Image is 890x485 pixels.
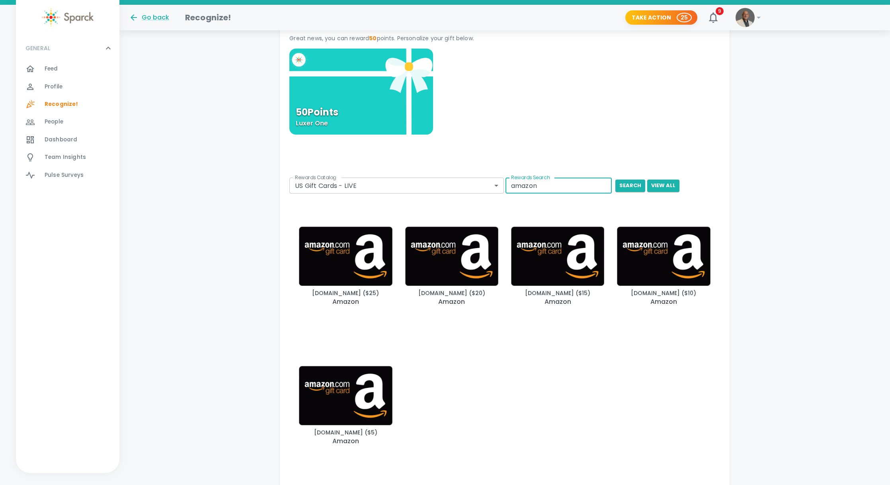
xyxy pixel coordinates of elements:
img: Amazon.com ($25) [299,227,392,286]
button: 9 [704,8,723,27]
p: Amazon [438,297,465,307]
a: Profile [16,78,119,96]
p: Amazon [332,297,359,307]
div: GENERAL [16,36,119,60]
img: Sparck logo [42,8,94,27]
p: Luxer One [296,119,328,128]
a: People [16,113,119,131]
p: 50 Points [296,108,338,117]
button: View All [647,180,679,192]
div: GENERAL [16,60,119,187]
button: Amazon.com ($20)[DOMAIN_NAME] ($20)Amazon [402,200,502,333]
div: US Gift Cards - LIVE [289,178,504,194]
p: GENERAL [25,44,50,52]
p: [DOMAIN_NAME] ($20) [418,289,485,297]
button: 50PointsLuxer One [289,49,433,135]
input: Search from our Store [506,178,612,194]
button: Amazon.com ($5)[DOMAIN_NAME] ($5)Amazon [296,339,395,472]
img: Amazon.com ($10) [617,227,710,286]
button: Take Action 25 [625,10,697,25]
div: Great news, you can reward points. Personalize your gift below. [289,34,720,42]
a: Recognize! [16,96,119,113]
img: Amazon.com ($15) [511,227,604,286]
span: Dashboard [45,136,77,144]
span: Recognize! [45,100,78,108]
button: Amazon.com ($25)[DOMAIN_NAME] ($25)Amazon [296,200,395,333]
img: Amazon.com ($5) [299,366,392,425]
p: Amazon [332,436,359,446]
p: [DOMAIN_NAME] ($5) [314,428,377,436]
a: Pulse Surveys [16,166,119,184]
label: Rewards Catalog [295,174,336,181]
h1: Recognize! [185,11,231,24]
button: Amazon.com ($10)[DOMAIN_NAME] ($10)Amazon [614,200,713,333]
span: Feed [45,65,58,73]
button: Amazon.com ($15)[DOMAIN_NAME] ($15)Amazon [508,200,607,333]
img: Amazon.com ($20) [405,227,498,286]
span: Profile [45,83,62,91]
p: [DOMAIN_NAME] ($15) [525,289,590,297]
a: Feed [16,60,119,78]
span: Pulse Surveys [45,171,84,179]
span: Team Insights [45,153,86,161]
p: [DOMAIN_NAME] ($10) [631,289,696,297]
button: search [615,180,645,192]
p: 25 [681,14,688,22]
a: Sparck logo [16,8,119,27]
a: Team Insights [16,149,119,166]
p: Amazon [545,297,571,307]
label: Rewards Search [511,174,550,181]
button: Go back [129,13,169,22]
p: [DOMAIN_NAME] ($25) [312,289,379,297]
span: 9 [716,7,724,15]
span: People [45,118,63,126]
span: 50 [369,34,377,42]
img: Picture of Dar [736,8,755,27]
a: Dashboard [16,131,119,149]
p: Amazon [650,297,677,307]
